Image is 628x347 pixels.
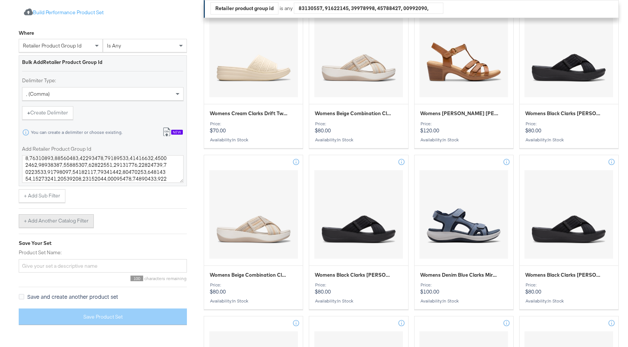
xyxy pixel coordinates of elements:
[27,109,30,116] strong: +
[315,282,402,288] div: Price:
[525,121,613,126] div: Price:
[420,137,508,142] div: Availability :
[525,282,613,288] div: Price:
[337,298,353,304] span: in stock
[443,137,459,142] span: in stock
[27,293,118,300] span: Save and create another product set
[315,271,394,279] span: Womens Black Clarks Arla Wave Size 4
[525,110,604,117] span: Womens Black Clarks Arla Wave Size 5
[171,130,183,135] div: New
[22,155,184,183] textarea: 44623273,13591412,45449116,99813925,55925434,79921002,28439475,62887835,69707697,96157372,7820027...
[420,271,499,279] span: Womens Denim Blue Clarks Mira Bay Size 8.5
[210,137,297,142] div: Availability :
[525,121,613,134] p: $80.00
[420,121,508,126] div: Price:
[315,298,402,304] div: Availability :
[420,282,508,295] p: $100.00
[420,298,508,304] div: Availability :
[210,110,289,117] span: Womens Cream Clarks Drift Twist Size 7.5
[525,298,613,304] div: Availability :
[443,298,459,304] span: in stock
[19,276,187,281] div: characters remaining
[315,110,394,117] span: Womens Beige Combination Clarks Arla Wave Size 6
[23,42,81,49] span: retailer product group id
[107,42,121,49] span: is any
[294,3,443,14] div: 83130557, 91622145, 39978998, 45788427, 00992090, 66007863, 50397576, 50810897, 17022655, 0561371...
[19,249,187,256] label: Product Set Name:
[19,189,65,203] button: + Add Sub Filter
[210,282,297,295] p: $80.00
[19,6,109,20] button: Build Performance Product Set
[19,259,187,273] input: Give your set a descriptive name
[315,282,402,295] p: $80.00
[19,240,187,247] div: Save Your Set
[26,90,50,97] span: , (comma)
[548,137,564,142] span: in stock
[210,121,297,126] div: Price:
[22,106,73,120] button: +Create Delimiter
[525,137,613,142] div: Availability :
[19,214,94,228] button: + Add Another Catalog Filter
[130,276,143,281] span: 100
[210,121,297,134] p: $70.00
[157,126,188,139] button: New
[337,137,353,142] span: in stock
[22,77,184,84] label: Delimiter Type:
[315,121,402,134] p: $80.00
[278,5,294,12] div: is any
[525,282,613,295] p: $80.00
[232,298,248,304] span: in stock
[420,110,499,117] span: Womens Tan Leather Clarks Emily 2 Rose Size 8.5
[210,282,297,288] div: Price:
[31,130,123,135] div: You can create a delimiter or choose existing.
[22,145,184,153] label: Add Retailer Product Group Id
[211,3,278,14] div: Retailer product group id
[19,30,34,37] div: Where
[315,121,402,126] div: Price:
[210,271,289,279] span: Womens Beige Combination Clarks Arla Wave Size 7
[210,298,297,304] div: Availability :
[22,59,184,66] div: Bulk Add Retailer Product Group Id
[548,298,564,304] span: in stock
[420,282,508,288] div: Price:
[315,137,402,142] div: Availability :
[420,121,508,134] p: $120.00
[525,271,604,279] span: Womens Black Clarks Arla Wave Size 4.5
[232,137,248,142] span: in stock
